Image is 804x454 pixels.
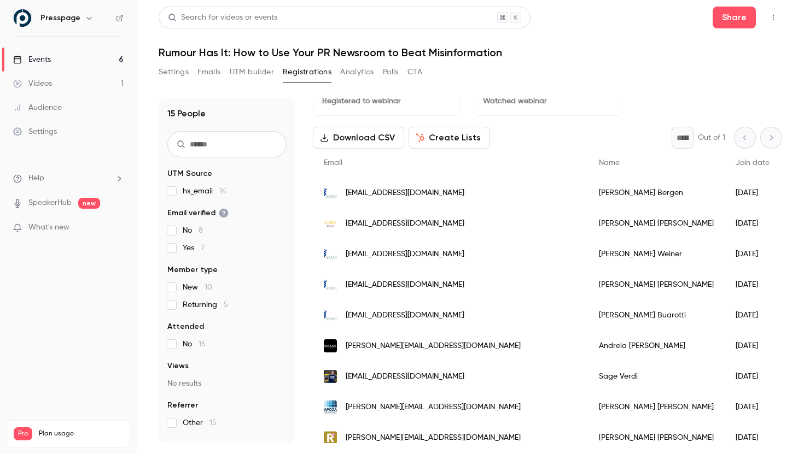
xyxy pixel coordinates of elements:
img: umn.edu [324,217,337,230]
span: Help [28,173,44,184]
div: [DATE] [725,208,780,239]
span: new [78,198,100,209]
span: New [183,282,212,293]
span: Member type [167,264,218,275]
div: [DATE] [725,300,780,331]
span: [PERSON_NAME][EMAIL_ADDRESS][DOMAIN_NAME] [346,432,521,444]
span: Pro [14,427,32,440]
p: Watched webinar [483,96,612,107]
button: Create Lists [409,127,490,149]
span: Email verified [167,208,229,219]
span: Attended [167,321,204,332]
div: [DATE] [725,331,780,361]
button: Settings [159,63,189,81]
span: Other [183,417,217,428]
img: aamc.org [324,278,337,291]
span: [PERSON_NAME][EMAIL_ADDRESS][DOMAIN_NAME] [346,402,521,413]
div: Sage Verdi [588,361,725,392]
div: [PERSON_NAME] [PERSON_NAME] [588,208,725,239]
img: aamc.org [324,186,337,199]
button: CTA [407,63,422,81]
div: Events [13,54,51,65]
div: Videos [13,78,52,89]
img: jcu.edu [324,370,337,383]
div: [DATE] [725,178,780,208]
div: [DATE] [725,361,780,392]
div: Settings [13,126,57,137]
p: No results [167,378,287,389]
div: [PERSON_NAME] Bergen [588,178,725,208]
div: Audience [13,102,62,113]
img: doc.isvouga.pt [324,339,337,352]
button: Registrations [283,63,331,81]
span: 10 [205,284,212,291]
div: Search for videos or events [168,12,277,23]
img: apcoa.eu [324,400,337,414]
span: 15 [199,340,206,348]
span: [EMAIL_ADDRESS][DOMAIN_NAME] [346,218,464,229]
button: Analytics [340,63,374,81]
img: aamc.org [324,309,337,322]
span: [PERSON_NAME][EMAIL_ADDRESS][DOMAIN_NAME] [346,340,521,352]
span: hs_email [183,186,226,197]
span: [EMAIL_ADDRESS][DOMAIN_NAME] [346,371,464,382]
span: No [183,225,203,236]
span: [EMAIL_ADDRESS][DOMAIN_NAME] [346,310,464,321]
div: [PERSON_NAME] [PERSON_NAME] [588,269,725,300]
img: aamc.org [324,247,337,261]
span: Plan usage [39,429,123,438]
div: [DATE] [725,239,780,269]
h1: 15 People [167,107,206,120]
span: 15 [209,419,217,427]
li: help-dropdown-opener [13,173,124,184]
p: Registered to webinar [322,96,451,107]
h6: Presspage [40,13,80,23]
span: Name [599,159,620,167]
div: [PERSON_NAME] [PERSON_NAME] [588,422,725,453]
span: Join date [736,159,770,167]
iframe: Noticeable Trigger [110,223,124,233]
img: rosarioyrodriguez.com [324,431,337,444]
img: Presspage [14,9,31,27]
span: 7 [201,244,205,252]
button: UTM builder [230,63,274,81]
p: Out of 1 [698,132,725,143]
div: [PERSON_NAME] [PERSON_NAME] [588,392,725,422]
span: Yes [183,243,205,253]
button: Emails [197,63,220,81]
span: Returning [183,299,228,310]
span: 8 [199,227,203,234]
button: Polls [383,63,399,81]
span: Views [167,361,189,372]
span: [EMAIL_ADDRESS][DOMAIN_NAME] [346,187,464,199]
span: 14 [219,187,226,195]
h1: Rumour Has It: How to Use Your PR Newsroom to Beat Misinformation [159,46,782,59]
div: [PERSON_NAME] Weiner [588,239,725,269]
button: Download CSV [313,127,404,149]
span: No [183,339,206,350]
div: [PERSON_NAME] Buarotti [588,300,725,331]
section: facet-groups [167,168,287,428]
a: SpeakerHub [28,197,72,209]
span: UTM Source [167,168,212,179]
span: Email [324,159,342,167]
span: [EMAIL_ADDRESS][DOMAIN_NAME] [346,249,464,260]
div: [DATE] [725,422,780,453]
span: Referrer [167,400,198,411]
div: Andreia [PERSON_NAME] [588,331,725,361]
button: Share [713,7,756,28]
span: 5 [224,301,228,309]
div: [DATE] [725,392,780,422]
span: [EMAIL_ADDRESS][DOMAIN_NAME] [346,279,464,291]
div: [DATE] [725,269,780,300]
span: What's new [28,222,69,233]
